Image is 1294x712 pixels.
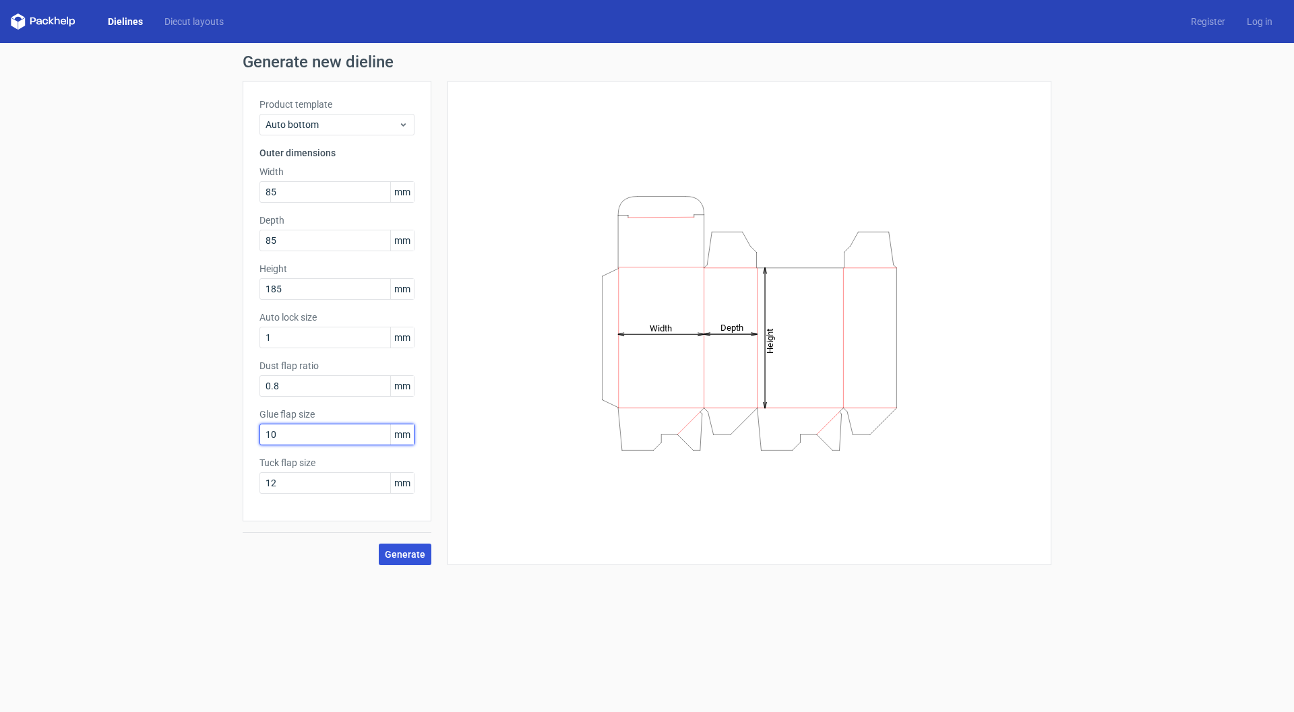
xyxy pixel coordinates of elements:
span: mm [390,327,414,348]
span: mm [390,376,414,396]
tspan: Width [650,323,672,333]
label: Tuck flap size [259,456,414,470]
span: mm [390,279,414,299]
span: mm [390,182,414,202]
a: Diecut layouts [154,15,235,28]
label: Width [259,165,414,179]
h1: Generate new dieline [243,54,1051,70]
label: Dust flap ratio [259,359,414,373]
label: Glue flap size [259,408,414,421]
h3: Outer dimensions [259,146,414,160]
span: mm [390,473,414,493]
tspan: Depth [720,323,743,333]
a: Register [1180,15,1236,28]
span: mm [390,424,414,445]
label: Height [259,262,414,276]
a: Log in [1236,15,1283,28]
label: Auto lock size [259,311,414,324]
a: Dielines [97,15,154,28]
label: Product template [259,98,414,111]
span: Auto bottom [266,118,398,131]
span: Generate [385,550,425,559]
button: Generate [379,544,431,565]
tspan: Height [765,328,775,353]
span: mm [390,230,414,251]
label: Depth [259,214,414,227]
